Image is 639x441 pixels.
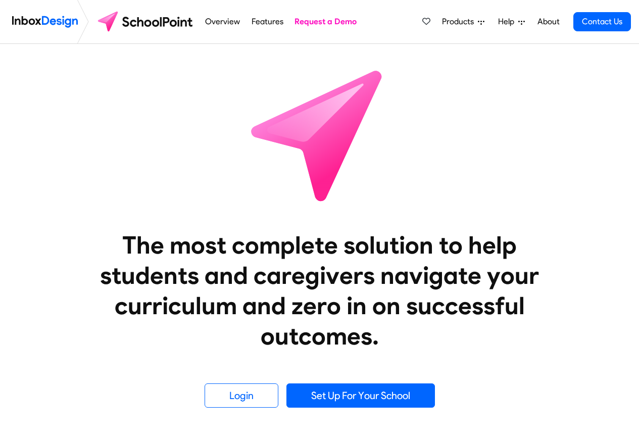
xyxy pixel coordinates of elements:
[442,16,478,28] span: Products
[229,44,411,226] img: icon_schoolpoint.svg
[249,12,286,32] a: Features
[203,12,243,32] a: Overview
[80,230,560,351] heading: The most complete solution to help students and caregivers navigate your curriculum and zero in o...
[205,383,278,408] a: Login
[286,383,435,408] a: Set Up For Your School
[534,12,562,32] a: About
[292,12,360,32] a: Request a Demo
[573,12,631,31] a: Contact Us
[93,10,200,34] img: schoolpoint logo
[438,12,488,32] a: Products
[498,16,518,28] span: Help
[494,12,529,32] a: Help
